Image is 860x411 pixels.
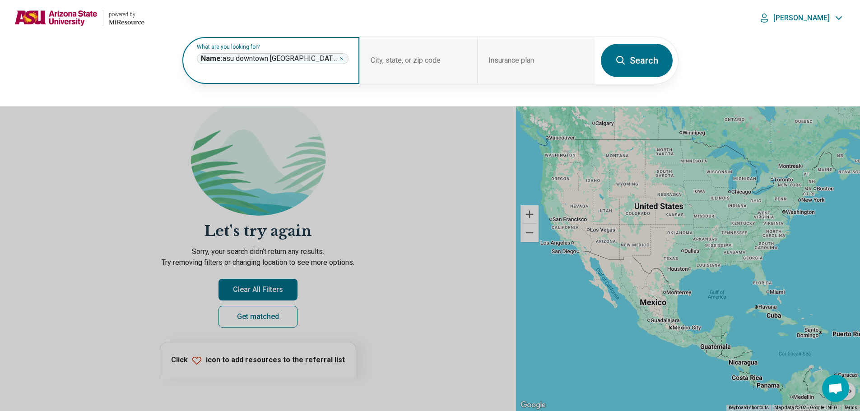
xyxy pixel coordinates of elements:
div: asu downtown phoenix [197,53,349,64]
button: asu downtown phoenix [339,56,344,61]
span: Name: [201,54,223,63]
span: asu downtown [GEOGRAPHIC_DATA] [201,54,337,63]
p: [PERSON_NAME] [773,14,830,23]
label: What are you looking for? [197,44,349,50]
a: Arizona State Universitypowered by [14,7,144,29]
img: Arizona State University [14,7,98,29]
div: Open chat [822,375,849,402]
div: powered by [109,10,144,18]
button: Search [601,44,673,77]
